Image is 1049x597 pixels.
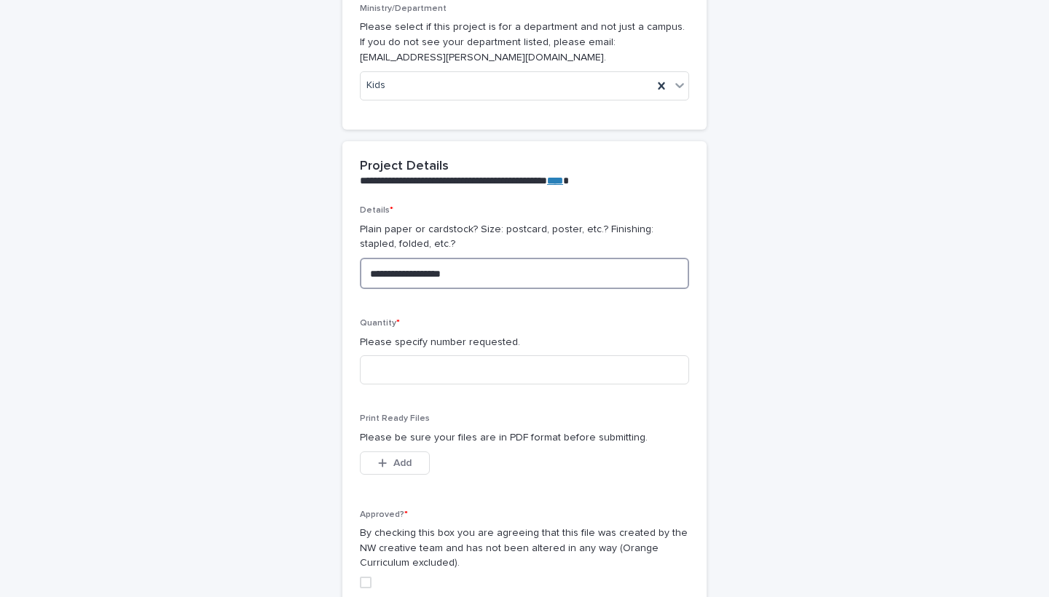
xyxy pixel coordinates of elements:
[360,319,400,328] span: Quantity
[366,78,385,93] span: Kids
[360,20,689,65] p: Please select if this project is for a department and not just a campus. If you do not see your d...
[360,4,447,13] span: Ministry/Department
[393,458,412,468] span: Add
[360,526,689,571] p: By checking this box you are agreeing that this file was created by the NW creative team and has ...
[360,414,430,423] span: Print Ready Files
[360,430,689,446] p: Please be sure your files are in PDF format before submitting.
[360,159,449,175] h2: Project Details
[360,222,689,253] p: Plain paper or cardstock? Size: postcard, poster, etc.? Finishing: stapled, folded, etc.?
[360,510,408,519] span: Approved?
[360,335,689,350] p: Please specify number requested.
[360,451,430,475] button: Add
[360,206,393,215] span: Details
